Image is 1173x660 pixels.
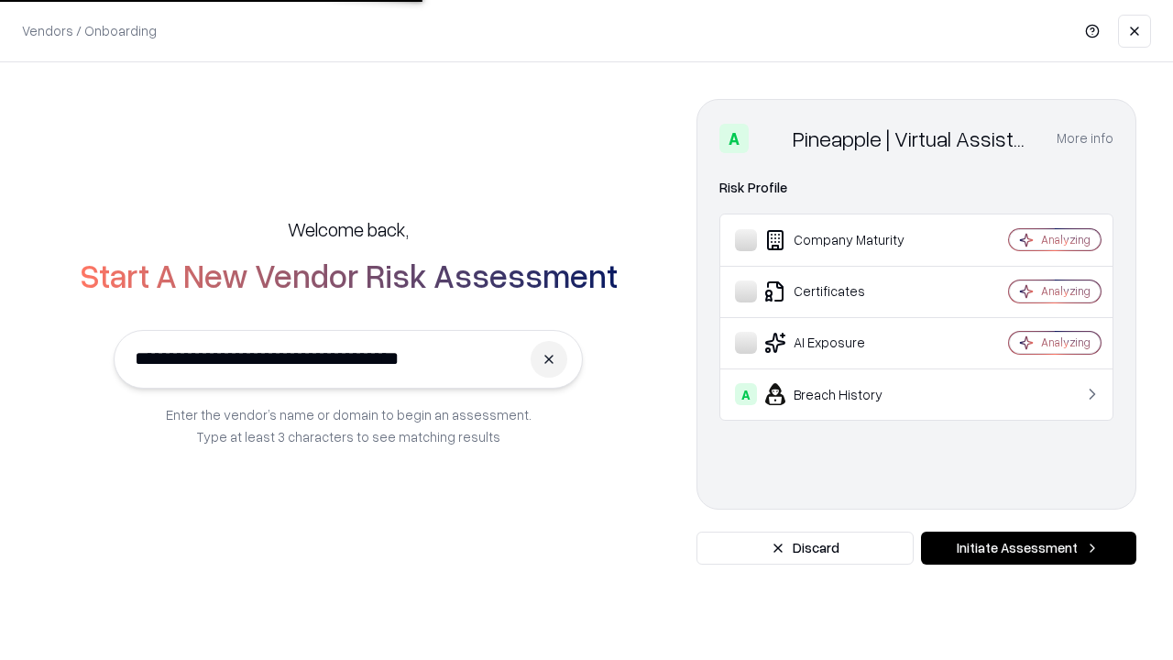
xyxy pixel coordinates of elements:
[719,124,749,153] div: A
[793,124,1035,153] div: Pineapple | Virtual Assistant Agency
[719,177,1113,199] div: Risk Profile
[735,383,954,405] div: Breach History
[1041,283,1091,299] div: Analyzing
[1057,122,1113,155] button: More info
[80,257,618,293] h2: Start A New Vendor Risk Assessment
[288,216,409,242] h5: Welcome back,
[921,532,1136,565] button: Initiate Assessment
[735,383,757,405] div: A
[735,280,954,302] div: Certificates
[735,332,954,354] div: AI Exposure
[22,21,157,40] p: Vendors / Onboarding
[1041,232,1091,247] div: Analyzing
[735,229,954,251] div: Company Maturity
[756,124,785,153] img: Pineapple | Virtual Assistant Agency
[696,532,914,565] button: Discard
[166,403,532,447] p: Enter the vendor’s name or domain to begin an assessment. Type at least 3 characters to see match...
[1041,335,1091,350] div: Analyzing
